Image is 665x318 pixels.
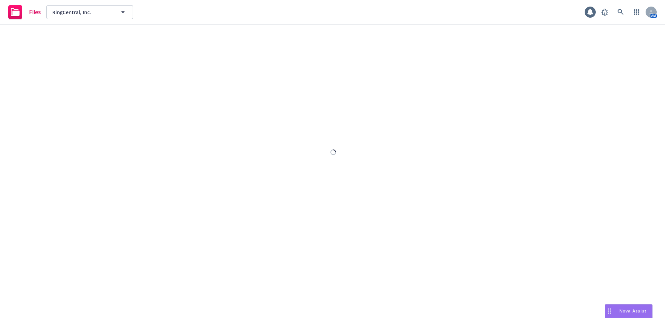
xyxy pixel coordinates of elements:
div: Drag to move [605,305,614,318]
span: RingCentral, Inc. [52,9,112,16]
span: Nova Assist [619,308,647,314]
span: Files [29,9,41,15]
button: RingCentral, Inc. [46,5,133,19]
a: Switch app [630,5,644,19]
a: Search [614,5,628,19]
a: Report a Bug [598,5,612,19]
a: Files [6,2,44,22]
button: Nova Assist [605,304,653,318]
